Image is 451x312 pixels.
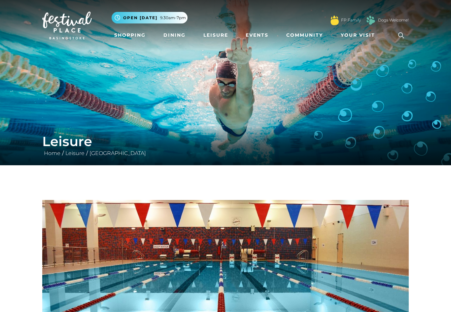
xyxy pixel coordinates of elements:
a: Dogs Welcome! [378,17,409,23]
a: Community [284,29,326,41]
a: Your Visit [338,29,381,41]
a: [GEOGRAPHIC_DATA] [88,150,148,156]
img: Festival Place Logo [42,12,92,39]
a: Leisure [64,150,86,156]
button: Open [DATE] 9.30am-7pm [112,12,188,23]
a: FP Family [341,17,361,23]
a: Home [42,150,62,156]
span: Open [DATE] [123,15,157,21]
a: Dining [161,29,188,41]
a: Leisure [201,29,231,41]
h1: Leisure [42,134,409,149]
span: 9.30am-7pm [160,15,186,21]
a: Shopping [112,29,148,41]
a: Events [243,29,271,41]
span: Your Visit [341,32,375,39]
div: / / [37,134,414,157]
